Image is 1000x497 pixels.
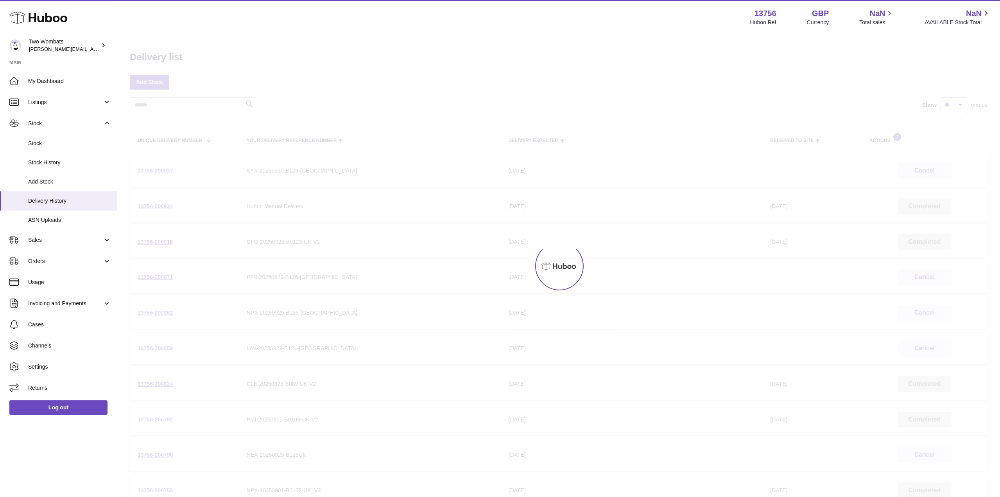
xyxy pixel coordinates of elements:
[869,8,885,19] span: NaN
[966,8,982,19] span: NaN
[28,120,103,127] span: Stock
[28,159,111,166] span: Stock History
[28,321,111,328] span: Cases
[28,363,111,371] span: Settings
[750,19,776,26] div: Huboo Ref
[28,236,103,244] span: Sales
[29,38,99,53] div: Two Wombats
[807,19,829,26] div: Currency
[859,19,894,26] span: Total sales
[925,19,991,26] span: AVAILABLE Stock Total
[28,99,103,106] span: Listings
[9,40,21,51] img: philip.carroll@twowombats.com
[9,400,108,414] a: Log out
[28,216,111,224] span: ASN Uploads
[28,258,103,265] span: Orders
[28,384,111,392] span: Returns
[28,77,111,85] span: My Dashboard
[859,8,894,26] a: NaN Total sales
[28,342,111,349] span: Channels
[28,300,103,307] span: Invoicing and Payments
[754,8,776,19] strong: 13756
[925,8,991,26] a: NaN AVAILABLE Stock Total
[28,279,111,286] span: Usage
[28,197,111,205] span: Delivery History
[28,140,111,147] span: Stock
[29,46,199,52] span: [PERSON_NAME][EMAIL_ADDRESS][PERSON_NAME][DOMAIN_NAME]
[28,178,111,185] span: Add Stock
[812,8,829,19] strong: GBP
